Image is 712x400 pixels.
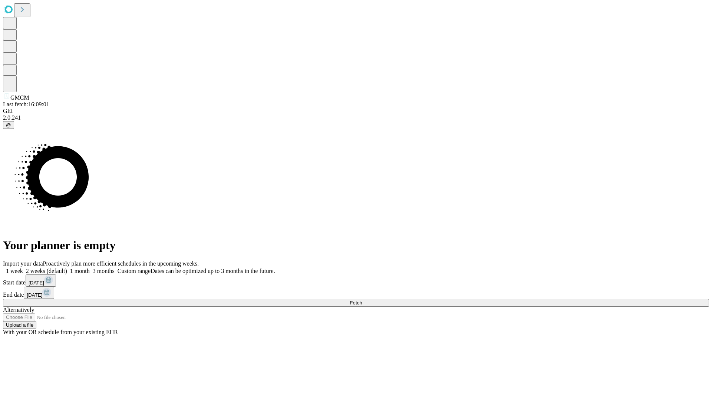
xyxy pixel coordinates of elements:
[3,321,36,329] button: Upload a file
[151,268,275,274] span: Dates can be optimized up to 3 months in the future.
[3,239,709,252] h1: Your planner is empty
[3,121,14,129] button: @
[29,280,44,286] span: [DATE]
[3,287,709,299] div: End date
[3,307,34,313] span: Alternatively
[3,114,709,121] div: 2.0.241
[26,274,56,287] button: [DATE]
[3,329,118,335] span: With your OR schedule from your existing EHR
[43,260,199,267] span: Proactively plan more efficient schedules in the upcoming weeks.
[24,287,54,299] button: [DATE]
[3,101,49,107] span: Last fetch: 16:09:01
[26,268,67,274] span: 2 weeks (default)
[3,299,709,307] button: Fetch
[70,268,90,274] span: 1 month
[10,94,29,101] span: GMCM
[93,268,115,274] span: 3 months
[350,300,362,306] span: Fetch
[6,268,23,274] span: 1 week
[3,260,43,267] span: Import your data
[3,274,709,287] div: Start date
[118,268,151,274] span: Custom range
[27,292,42,298] span: [DATE]
[6,122,11,128] span: @
[3,108,709,114] div: GEI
